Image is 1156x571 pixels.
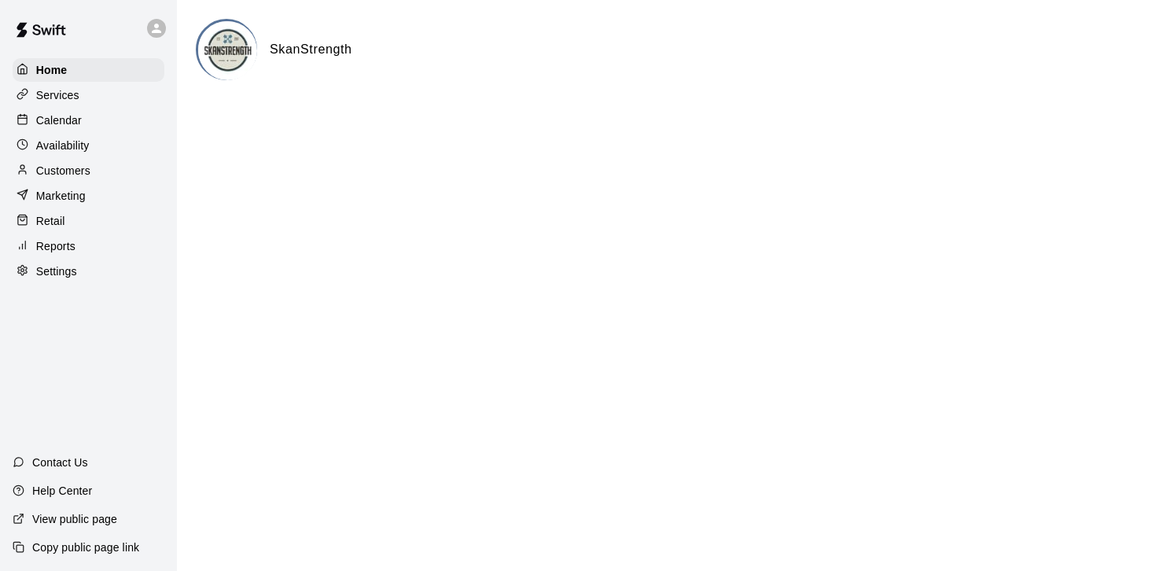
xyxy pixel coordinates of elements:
[32,540,139,555] p: Copy public page link
[13,109,164,132] a: Calendar
[270,39,352,60] h6: SkanStrength
[13,134,164,157] a: Availability
[36,112,82,128] p: Calendar
[13,260,164,283] a: Settings
[36,213,65,229] p: Retail
[36,87,79,103] p: Services
[32,511,117,527] p: View public page
[36,238,75,254] p: Reports
[13,209,164,233] a: Retail
[13,184,164,208] a: Marketing
[36,163,90,179] p: Customers
[13,58,164,82] a: Home
[13,159,164,182] a: Customers
[36,188,86,204] p: Marketing
[36,62,68,78] p: Home
[198,21,257,80] img: SkanStrength logo
[36,138,90,153] p: Availability
[36,263,77,279] p: Settings
[32,455,88,470] p: Contact Us
[13,234,164,258] a: Reports
[13,83,164,107] a: Services
[32,483,92,499] p: Help Center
